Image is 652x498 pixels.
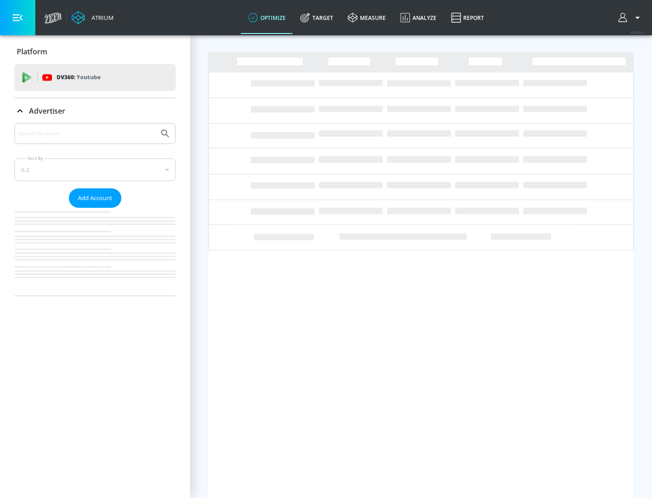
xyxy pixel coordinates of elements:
div: A-Z [14,158,176,181]
div: Atrium [88,14,114,22]
a: measure [340,1,393,34]
a: Atrium [72,11,114,24]
span: v 4.25.4 [630,30,643,35]
nav: list of Advertiser [14,208,176,296]
div: Advertiser [14,123,176,296]
a: optimize [241,1,293,34]
p: DV360: [57,72,101,82]
button: Add Account [69,188,121,208]
p: Platform [17,47,47,57]
span: Add Account [78,193,112,203]
p: Advertiser [29,106,65,116]
div: DV360: Youtube [14,64,176,91]
p: Youtube [77,72,101,82]
input: Search by name [18,128,155,139]
div: Platform [14,39,176,64]
label: Sort By [26,155,45,161]
a: Analyze [393,1,444,34]
div: Advertiser [14,98,176,124]
a: Report [444,1,491,34]
a: Target [293,1,340,34]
